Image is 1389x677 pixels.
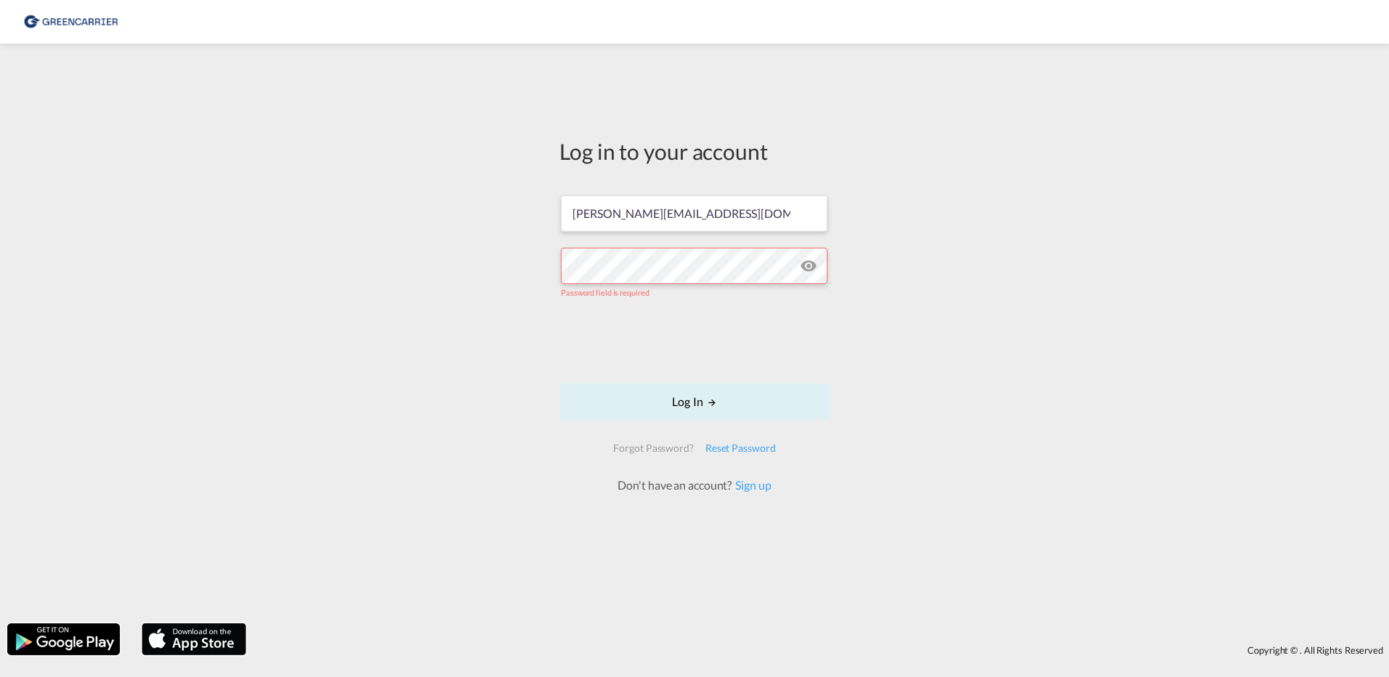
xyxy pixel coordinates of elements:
[584,312,805,369] iframe: reCAPTCHA
[732,478,771,492] a: Sign up
[6,622,121,657] img: google.png
[800,257,817,275] md-icon: icon-eye-off
[602,477,787,493] div: Don't have an account?
[700,435,782,461] div: Reset Password
[561,195,827,232] input: Enter email/phone number
[607,435,699,461] div: Forgot Password?
[22,6,120,38] img: 8cf206808afe11efa76fcd1e3d746489.png
[254,638,1389,662] div: Copyright © . All Rights Reserved
[140,622,248,657] img: apple.png
[561,288,649,297] span: Password field is required
[559,384,830,420] button: LOGIN
[559,136,830,166] div: Log in to your account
